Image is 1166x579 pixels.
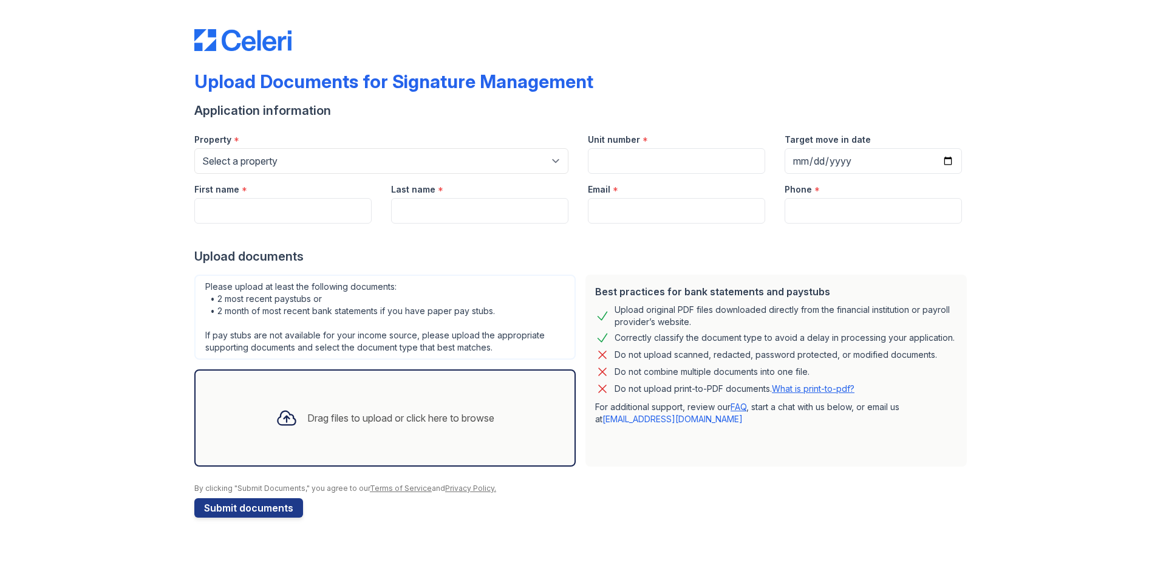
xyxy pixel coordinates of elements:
label: Unit number [588,134,640,146]
label: Email [588,183,610,196]
p: Do not upload print-to-PDF documents. [615,383,854,395]
img: CE_Logo_Blue-a8612792a0a2168367f1c8372b55b34899dd931a85d93a1a3d3e32e68fde9ad4.png [194,29,291,51]
a: Terms of Service [370,484,432,493]
div: Best practices for bank statements and paystubs [595,284,957,299]
div: Do not combine multiple documents into one file. [615,365,810,379]
label: Phone [785,183,812,196]
div: Do not upload scanned, redacted, password protected, or modified documents. [615,348,937,362]
a: What is print-to-pdf? [772,383,854,394]
div: Correctly classify the document type to avoid a delay in processing your application. [615,331,955,345]
div: Please upload at least the following documents: • 2 most recent paystubs or • 2 month of most rec... [194,275,576,360]
label: First name [194,183,239,196]
div: Upload original PDF files downloaded directly from the financial institution or payroll provider’... [615,304,957,328]
div: By clicking "Submit Documents," you agree to our and [194,484,972,493]
a: Privacy Policy. [445,484,496,493]
a: [EMAIL_ADDRESS][DOMAIN_NAME] [602,414,743,424]
div: Upload Documents for Signature Management [194,70,593,92]
div: Application information [194,102,972,119]
label: Target move in date [785,134,871,146]
div: Upload documents [194,248,972,265]
div: Drag files to upload or click here to browse [307,411,494,425]
label: Property [194,134,231,146]
a: FAQ [731,402,746,412]
p: For additional support, review our , start a chat with us below, or email us at [595,401,957,425]
button: Submit documents [194,498,303,518]
label: Last name [391,183,435,196]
